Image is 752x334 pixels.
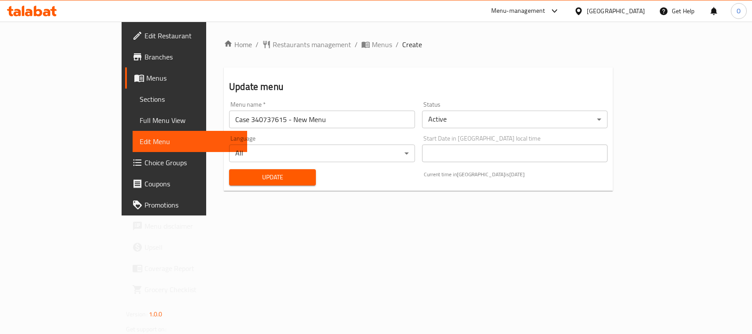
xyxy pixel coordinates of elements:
[144,30,240,41] span: Edit Restaurant
[149,308,163,320] span: 1.0.0
[372,39,392,50] span: Menus
[144,52,240,62] span: Branches
[126,308,148,320] span: Version:
[125,215,247,237] a: Menu disclaimer
[144,284,240,295] span: Grocery Checklist
[140,136,240,147] span: Edit Menu
[144,221,240,231] span: Menu disclaimer
[144,178,240,189] span: Coupons
[256,39,259,50] li: /
[125,194,247,215] a: Promotions
[133,131,247,152] a: Edit Menu
[146,73,240,83] span: Menus
[125,67,247,89] a: Menus
[125,237,247,258] a: Upsell
[355,39,358,50] li: /
[224,39,613,50] nav: breadcrumb
[125,173,247,194] a: Coupons
[125,279,247,300] a: Grocery Checklist
[144,157,240,168] span: Choice Groups
[144,200,240,210] span: Promotions
[361,39,392,50] a: Menus
[144,263,240,274] span: Coverage Report
[396,39,399,50] li: /
[133,110,247,131] a: Full Menu View
[587,6,645,16] div: [GEOGRAPHIC_DATA]
[125,46,247,67] a: Branches
[229,80,608,93] h2: Update menu
[424,171,608,178] p: Current time in [GEOGRAPHIC_DATA] is [DATE]
[491,6,545,16] div: Menu-management
[140,115,240,126] span: Full Menu View
[236,172,309,183] span: Update
[273,39,351,50] span: Restaurants management
[422,111,608,128] div: Active
[229,145,415,162] div: All
[402,39,422,50] span: Create
[737,6,741,16] span: O
[125,25,247,46] a: Edit Restaurant
[125,258,247,279] a: Coverage Report
[229,111,415,128] input: Please enter Menu name
[133,89,247,110] a: Sections
[125,152,247,173] a: Choice Groups
[229,169,316,186] button: Update
[140,94,240,104] span: Sections
[262,39,351,50] a: Restaurants management
[144,242,240,252] span: Upsell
